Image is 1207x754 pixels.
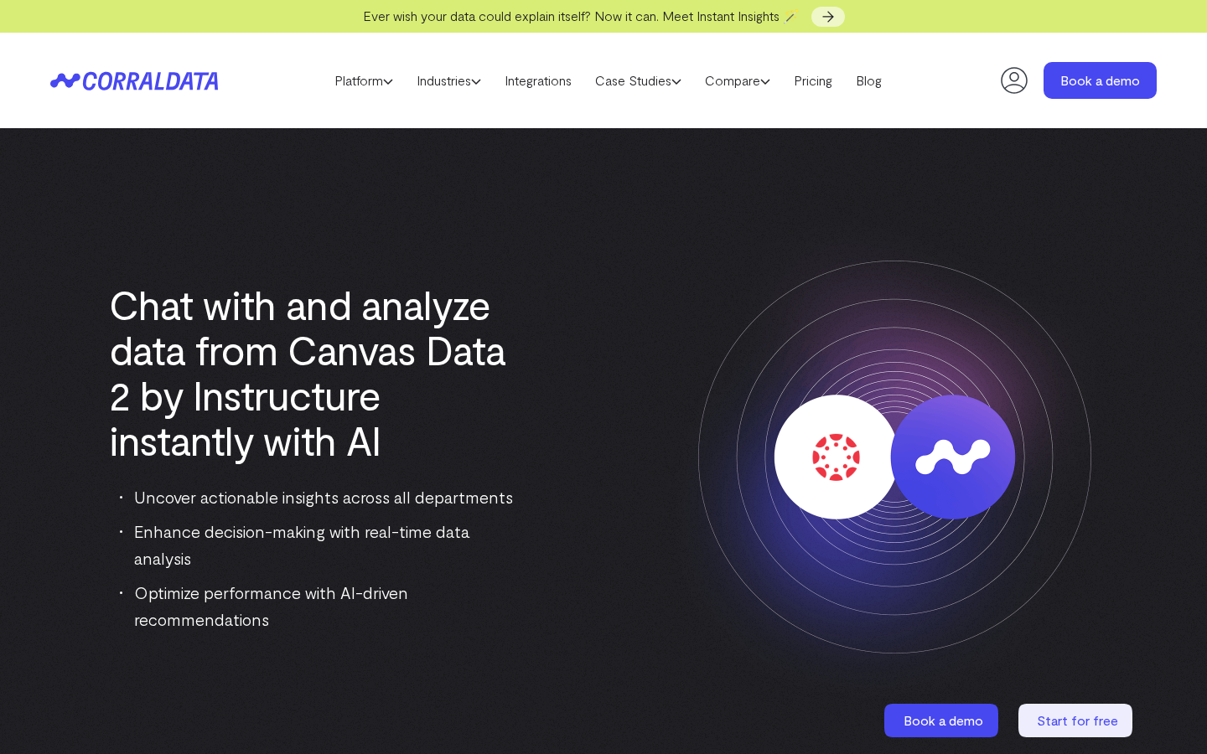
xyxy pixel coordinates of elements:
[120,579,515,633] li: Optimize performance with AI-driven recommendations
[782,68,844,93] a: Pricing
[693,68,782,93] a: Compare
[884,704,1002,737] a: Book a demo
[583,68,693,93] a: Case Studies
[120,518,515,571] li: Enhance decision-making with real-time data analysis
[323,68,405,93] a: Platform
[904,712,983,728] span: Book a demo
[120,483,515,510] li: Uncover actionable insights across all departments
[1018,704,1136,737] a: Start for free
[109,281,515,462] h1: Chat with and analyze data from Canvas Data 2 by Instructure instantly with AI
[493,68,583,93] a: Integrations
[363,8,800,23] span: Ever wish your data could explain itself? Now it can. Meet Instant Insights 🪄
[405,68,493,93] a: Industries
[844,68,894,93] a: Blog
[1044,62,1157,99] a: Book a demo
[1037,712,1118,728] span: Start for free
